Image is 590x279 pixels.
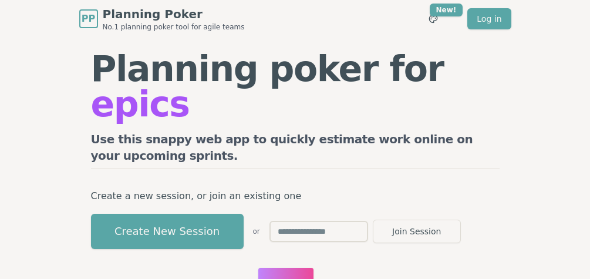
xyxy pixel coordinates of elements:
[91,51,500,122] h1: Planning poker for
[91,214,244,249] button: Create New Session
[91,83,190,125] span: epics
[103,22,245,32] span: No.1 planning poker tool for agile teams
[91,188,500,204] p: Create a new session, or join an existing one
[373,220,461,243] button: Join Session
[103,6,245,22] span: Planning Poker
[79,6,245,32] a: PPPlanning PokerNo.1 planning poker tool for agile teams
[82,12,95,26] span: PP
[430,4,463,16] div: New!
[91,131,500,169] h2: Use this snappy web app to quickly estimate work online on your upcoming sprints.
[467,8,511,29] a: Log in
[253,227,260,236] span: or
[423,8,444,29] button: New!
